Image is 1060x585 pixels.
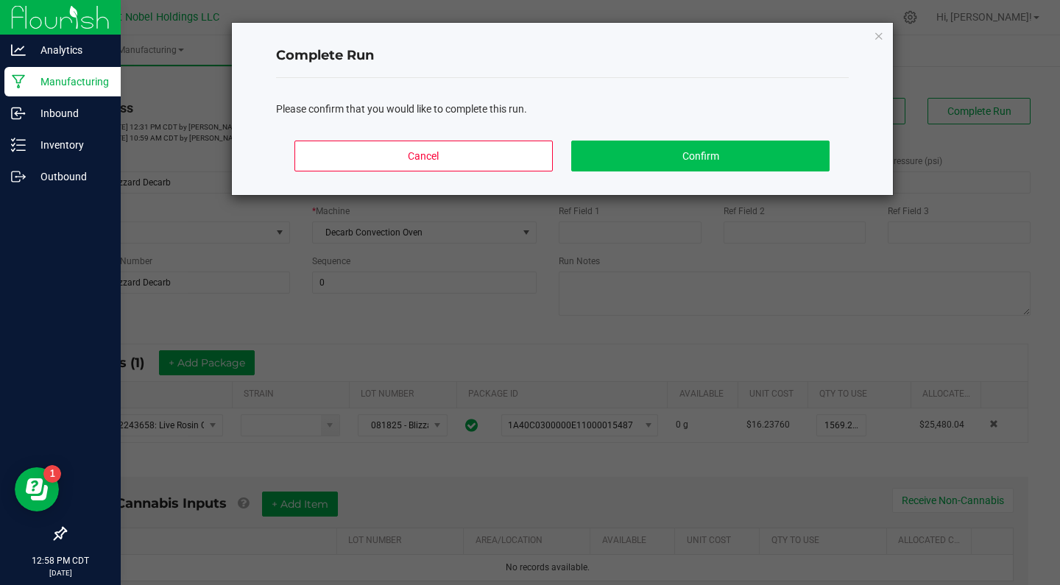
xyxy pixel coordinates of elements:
[571,141,829,171] button: Confirm
[294,141,552,171] button: Cancel
[43,465,61,483] iframe: Resource center unread badge
[15,467,59,511] iframe: Resource center
[276,102,849,117] div: Please confirm that you would like to complete this run.
[276,46,849,65] h4: Complete Run
[874,26,884,44] button: Close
